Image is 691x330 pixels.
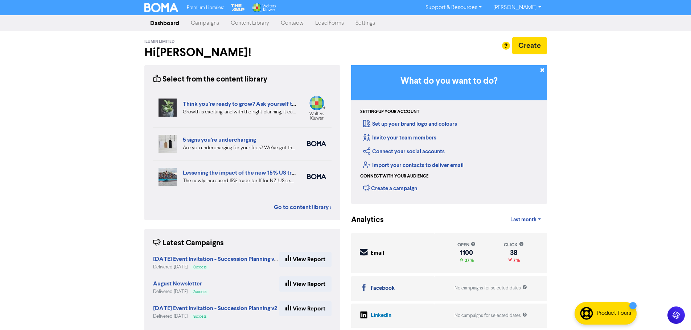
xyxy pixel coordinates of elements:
[363,121,457,128] a: Set up your brand logo and colours
[183,136,256,143] a: 5 signs you’re undercharging
[153,74,267,85] div: Select from the content library
[371,284,395,293] div: Facebook
[183,108,296,116] div: Growth is exciting, and with the right planning, it can be a turning point for your business. Her...
[363,162,464,169] a: Import your contacts to deliver email
[153,313,277,320] div: Delivered [DATE]
[307,141,326,146] img: boma_accounting
[183,177,296,185] div: The newly increased 15% trade tariff for NZ-US exports could well have a major impact on your mar...
[307,96,326,120] img: wolters_kluwer
[457,250,476,256] div: 1100
[279,252,332,267] a: View Report
[504,250,524,256] div: 38
[153,264,279,271] div: Delivered [DATE]
[274,203,332,212] a: Go to content library >
[193,266,206,269] span: Success
[512,37,547,54] button: Create
[504,242,524,248] div: click
[371,312,391,320] div: LinkedIn
[153,238,224,249] div: Latest Campaigns
[488,2,547,13] a: [PERSON_NAME]
[153,306,277,312] a: [DATE] Event Invitation - Succession Planning v2
[183,144,296,152] div: Are you undercharging for your fees? We’ve got the five warning signs that can help you diagnose ...
[153,288,209,295] div: Delivered [DATE]
[153,280,202,287] strong: August Newsletter
[153,281,202,287] a: August Newsletter
[144,3,178,12] img: BOMA Logo
[279,276,332,292] a: View Report
[230,3,246,12] img: The Gap
[655,295,691,330] iframe: Chat Widget
[363,183,417,193] div: Create a campaign
[185,16,225,30] a: Campaigns
[153,256,311,262] a: [DATE] Event Invitation - Succession Planning v2 (Duplicated)
[183,100,349,108] a: Think you’re ready to grow? Ask yourself these 4 questions first.
[512,258,520,263] span: 7%
[183,169,316,176] a: Lessening the impact of the new 15% US trade tariff
[309,16,350,30] a: Lead Forms
[193,290,206,294] span: Success
[363,134,436,141] a: Invite your team members
[457,242,476,248] div: open
[350,16,381,30] a: Settings
[351,214,375,226] div: Analytics
[362,76,536,87] h3: What do you want to do?
[153,305,277,312] strong: [DATE] Event Invitation - Succession Planning v2
[144,16,185,30] a: Dashboard
[363,148,445,155] a: Connect your social accounts
[251,3,276,12] img: Wolters Kluwer
[463,258,474,263] span: 37%
[360,173,428,180] div: Connect with your audience
[505,213,547,227] a: Last month
[225,16,275,30] a: Content Library
[351,65,547,204] div: Getting Started in BOMA
[153,255,311,263] strong: [DATE] Event Invitation - Succession Planning v2 (Duplicated)
[187,5,224,10] span: Premium Libraries:
[360,109,419,115] div: Setting up your account
[455,285,527,292] div: No campaigns for selected dates
[279,301,332,316] a: View Report
[275,16,309,30] a: Contacts
[144,39,174,44] span: ilumin Limited
[193,315,206,318] span: Success
[510,217,536,223] span: Last month
[420,2,488,13] a: Support & Resources
[144,46,340,59] h2: Hi [PERSON_NAME] !
[307,174,326,179] img: boma
[455,312,527,319] div: No campaigns for selected dates
[371,249,384,258] div: Email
